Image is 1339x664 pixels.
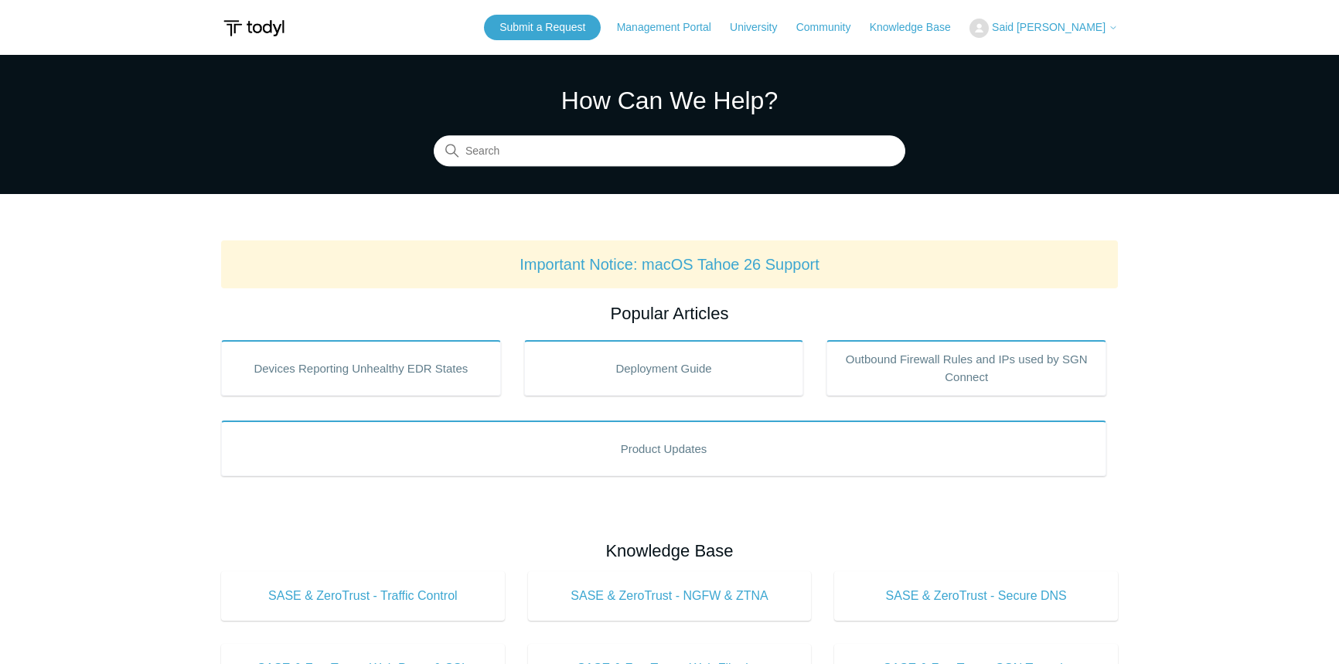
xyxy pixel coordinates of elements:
h2: Popular Articles [221,301,1118,326]
a: Important Notice: macOS Tahoe 26 Support [520,256,819,273]
button: Said [PERSON_NAME] [969,19,1118,38]
h1: How Can We Help? [434,82,905,119]
span: SASE & ZeroTrust - Secure DNS [857,587,1095,605]
a: SASE & ZeroTrust - NGFW & ZTNA [528,571,812,621]
a: Community [796,19,867,36]
a: SASE & ZeroTrust - Secure DNS [834,571,1118,621]
a: University [730,19,792,36]
a: Management Portal [617,19,727,36]
input: Search [434,136,905,167]
a: SASE & ZeroTrust - Traffic Control [221,571,505,621]
a: Devices Reporting Unhealthy EDR States [221,340,501,396]
a: Submit a Request [484,15,601,40]
img: Todyl Support Center Help Center home page [221,14,287,43]
span: SASE & ZeroTrust - NGFW & ZTNA [551,587,789,605]
span: Said [PERSON_NAME] [992,21,1106,33]
span: SASE & ZeroTrust - Traffic Control [244,587,482,605]
h2: Knowledge Base [221,538,1118,564]
a: Deployment Guide [524,340,804,396]
a: Knowledge Base [870,19,966,36]
a: Product Updates [221,421,1106,476]
a: Outbound Firewall Rules and IPs used by SGN Connect [826,340,1106,396]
